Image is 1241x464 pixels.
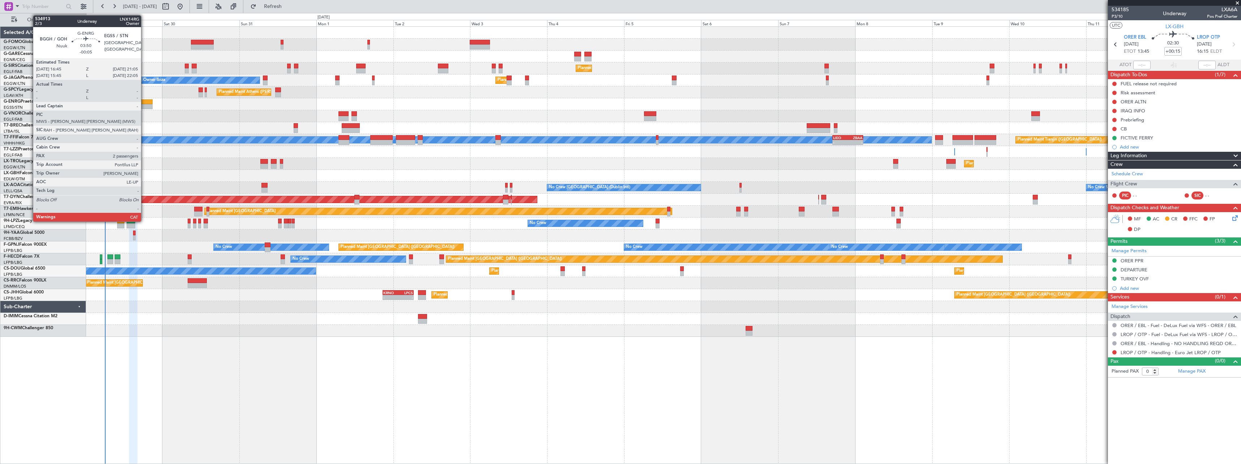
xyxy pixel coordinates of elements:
[247,1,290,12] button: Refresh
[1121,81,1177,87] div: FUEL release not required
[1163,10,1186,17] div: Underway
[4,69,22,74] a: EGLF/FAB
[4,123,18,128] span: T7-BRE
[383,295,398,300] div: -
[1133,192,1149,199] div: - -
[4,266,21,271] span: CS-DOU
[1121,331,1237,338] a: LROP / OTP - Fuel - DeLux Fuel via WFS - LROP / OTP
[4,278,19,283] span: CS-RRC
[1197,41,1212,48] span: [DATE]
[1110,357,1118,366] span: Pax
[956,289,1070,300] div: Planned Maint [GEOGRAPHIC_DATA] ([GEOGRAPHIC_DATA])
[4,188,22,194] a: LELL/QSA
[4,219,18,223] span: 9H-LPZ
[162,20,239,26] div: Sat 30
[498,75,611,86] div: Planned Maint [GEOGRAPHIC_DATA] ([GEOGRAPHIC_DATA])
[1133,61,1151,69] input: --:--
[1138,48,1149,55] span: 13:45
[1086,20,1163,26] div: Thu 11
[4,219,41,223] a: 9H-LPZLegacy 500
[4,117,22,122] a: EGLF/FAB
[4,231,20,235] span: 9H-YAA
[1112,303,1148,310] a: Manage Services
[1165,23,1184,30] span: LX-GBH
[956,266,1070,276] div: Planned Maint [GEOGRAPHIC_DATA] ([GEOGRAPHIC_DATA])
[1121,276,1149,282] div: TURKEY OVF
[4,164,25,170] a: EGGW/LTN
[4,290,19,295] span: CS-JHH
[4,123,50,128] a: T7-BREChallenger 604
[393,20,470,26] div: Tue 2
[4,171,39,175] a: LX-GBHFalcon 7X
[1112,248,1147,255] a: Manage Permits
[1189,216,1198,223] span: FFC
[4,176,25,182] a: EDLW/DTM
[4,147,18,151] span: T7-LZZI
[4,195,51,199] a: T7-DYNChallenger 604
[4,266,45,271] a: CS-DOUGlobal 6500
[4,57,25,63] a: EGNR/CEG
[833,140,848,145] div: -
[4,52,63,56] a: G-GARECessna Citation XLS+
[1207,6,1237,13] span: LXA6A
[1215,237,1225,245] span: (3/3)
[1207,13,1237,20] span: Pos Pref Charter
[848,140,863,145] div: -
[626,242,643,253] div: No Crew
[143,75,165,86] div: Owner Ibiza
[88,14,100,21] div: [DATE]
[1153,216,1159,223] span: AC
[316,20,393,26] div: Mon 1
[4,135,16,139] span: T7-FFI
[1191,192,1203,199] div: SIC
[19,17,76,22] span: Only With Activity
[1121,340,1237,347] a: ORER / EBL - Handling - NO HANDLING REQD ORER/EBL
[1215,293,1225,301] span: (0/1)
[4,326,53,330] a: 9H-CWMChallenger 850
[4,171,20,175] span: LX-GBH
[4,129,20,134] a: LTBA/ISL
[778,20,855,26] div: Sun 7
[1124,41,1139,48] span: [DATE]
[1121,90,1155,96] div: Risk assessment
[1124,34,1146,41] span: ORER EBL
[932,20,1009,26] div: Tue 9
[4,207,18,211] span: T7-EMI
[1018,134,1102,145] div: Planned Maint Tianjin ([GEOGRAPHIC_DATA])
[434,289,547,300] div: Planned Maint [GEOGRAPHIC_DATA] ([GEOGRAPHIC_DATA])
[4,183,55,187] a: LX-AOACitation Mustang
[1121,258,1143,264] div: ORER PPR
[1197,48,1208,55] span: 16:15
[1110,180,1137,188] span: Flight Crew
[1121,99,1146,105] div: ORER ALTN
[530,218,546,229] div: No Crew
[833,136,848,140] div: LIEO
[4,314,18,318] span: D-IMIM
[1121,267,1147,273] div: DEPARTURE
[383,291,398,295] div: KRNO
[1217,61,1229,69] span: ALDT
[1171,216,1177,223] span: CR
[293,254,309,265] div: No Crew
[1134,226,1140,233] span: DP
[1121,126,1127,132] div: CB
[206,206,276,217] div: Planned Maint [GEOGRAPHIC_DATA]
[4,87,19,92] span: G-SPCY
[4,278,46,283] a: CS-RRCFalcon 900LX
[219,87,302,98] div: Planned Maint Athens ([PERSON_NAME] Intl)
[1112,171,1143,178] a: Schedule Crew
[4,212,25,218] a: LFMN/NCE
[4,99,45,104] a: G-ENRGPraetor 600
[398,295,413,300] div: -
[1119,192,1131,199] div: PIC
[4,326,22,330] span: 9H-CWM
[1210,48,1222,55] span: ELDT
[4,64,45,68] a: G-SIRSCitation Excel
[87,278,201,288] div: Planned Maint [GEOGRAPHIC_DATA] ([GEOGRAPHIC_DATA])
[855,20,932,26] div: Mon 8
[831,242,848,253] div: No Crew
[4,152,22,158] a: EGLF/FAB
[1215,71,1225,78] span: (1/7)
[85,20,162,26] div: Fri 29
[848,136,863,140] div: ZBAA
